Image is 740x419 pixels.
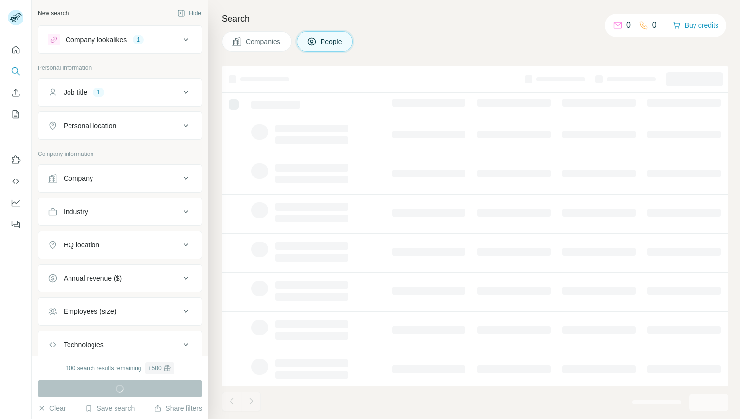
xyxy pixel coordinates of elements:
button: My lists [8,106,23,123]
button: Enrich CSV [8,84,23,102]
div: Company [64,174,93,183]
button: Dashboard [8,194,23,212]
button: Company [38,167,202,190]
button: Personal location [38,114,202,137]
div: Technologies [64,340,104,350]
div: Industry [64,207,88,217]
button: Employees (size) [38,300,202,323]
div: 1 [133,35,144,44]
button: Share filters [154,403,202,413]
div: Annual revenue ($) [64,273,122,283]
button: Industry [38,200,202,223]
button: Job title1 [38,81,202,104]
div: Employees (size) [64,307,116,316]
div: + 500 [148,364,162,373]
div: Personal location [64,121,116,131]
p: Company information [38,150,202,158]
div: New search [38,9,69,18]
button: Use Surfe on LinkedIn [8,151,23,169]
button: HQ location [38,233,202,257]
button: Feedback [8,216,23,233]
button: Quick start [8,41,23,59]
button: Use Surfe API [8,173,23,190]
div: 100 search results remaining [66,362,174,374]
p: 0 [652,20,657,31]
button: Hide [170,6,208,21]
div: Company lookalikes [66,35,127,44]
button: Company lookalikes1 [38,28,202,51]
button: Save search [85,403,135,413]
button: Clear [38,403,66,413]
div: Job title [64,88,87,97]
div: 1 [93,88,104,97]
p: Personal information [38,64,202,72]
h4: Search [222,12,728,25]
button: Buy credits [673,19,718,32]
span: People [321,37,343,46]
button: Annual revenue ($) [38,266,202,290]
p: 0 [626,20,631,31]
div: HQ location [64,240,99,250]
button: Technologies [38,333,202,356]
span: Companies [246,37,281,46]
button: Search [8,63,23,80]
